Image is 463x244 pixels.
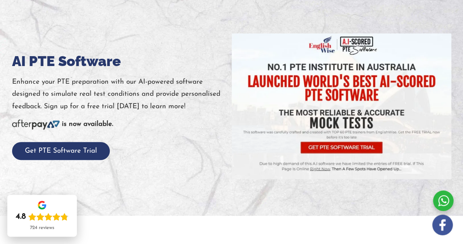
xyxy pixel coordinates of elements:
b: is now available. [62,121,113,128]
img: pte-institute-768x508 [232,33,451,179]
a: Get PTE Software Trial [12,148,110,154]
h1: AI PTE Software [12,52,232,70]
img: Afterpay-Logo [12,120,60,130]
div: Rating: 4.8 out of 5 [16,212,68,222]
div: 4.8 [16,212,26,222]
p: Enhance your PTE preparation with our AI-powered software designed to simulate real test conditio... [12,76,232,113]
img: white-facebook.png [432,215,453,235]
button: Get PTE Software Trial [12,142,110,160]
div: 724 reviews [30,225,54,231]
